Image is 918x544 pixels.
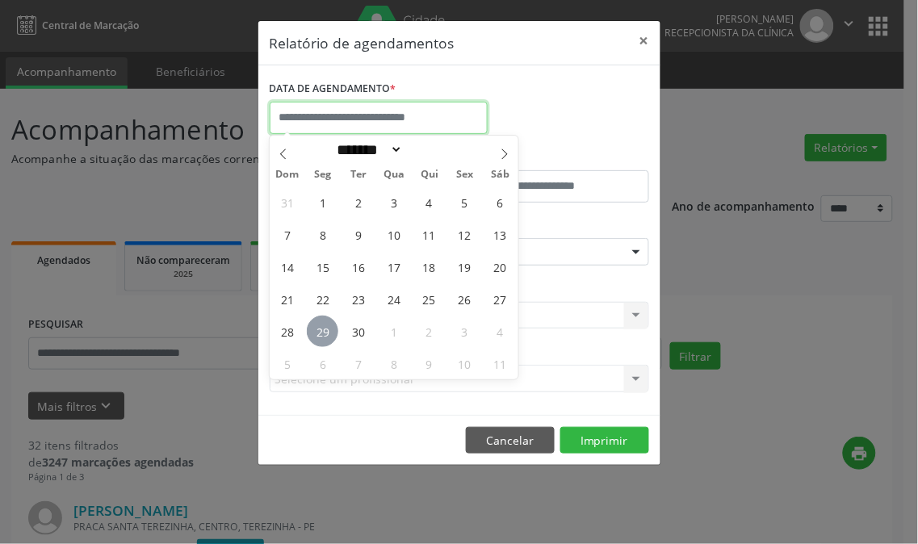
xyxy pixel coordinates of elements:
span: Setembro 1, 2025 [307,186,338,218]
span: Setembro 22, 2025 [307,283,338,315]
select: Month [332,141,403,158]
span: Setembro 21, 2025 [271,283,303,315]
span: Setembro 20, 2025 [484,251,516,282]
label: DATA DE AGENDAMENTO [270,77,396,102]
span: Sex [447,169,483,180]
span: Setembro 2, 2025 [342,186,374,218]
span: Qui [412,169,447,180]
span: Outubro 7, 2025 [342,348,374,379]
span: Setembro 9, 2025 [342,219,374,250]
span: Setembro 28, 2025 [271,316,303,347]
button: Imprimir [560,427,649,454]
span: Setembro 24, 2025 [378,283,409,315]
h5: Relatório de agendamentos [270,32,455,53]
span: Setembro 10, 2025 [378,219,409,250]
span: Setembro 25, 2025 [413,283,445,315]
span: Setembro 13, 2025 [484,219,516,250]
span: Setembro 11, 2025 [413,219,445,250]
span: Setembro 23, 2025 [342,283,374,315]
button: Close [628,21,660,61]
span: Outubro 2, 2025 [413,316,445,347]
span: Sáb [483,169,518,180]
span: Outubro 11, 2025 [484,348,516,379]
span: Outubro 1, 2025 [378,316,409,347]
span: Dom [270,169,305,180]
span: Seg [305,169,341,180]
span: Setembro 3, 2025 [378,186,409,218]
span: Setembro 4, 2025 [413,186,445,218]
span: Setembro 18, 2025 [413,251,445,282]
span: Setembro 19, 2025 [449,251,480,282]
span: Setembro 8, 2025 [307,219,338,250]
span: Outubro 6, 2025 [307,348,338,379]
span: Qua [376,169,412,180]
span: Setembro 6, 2025 [484,186,516,218]
span: Setembro 26, 2025 [449,283,480,315]
span: Agosto 31, 2025 [271,186,303,218]
span: Setembro 29, 2025 [307,316,338,347]
input: Year [403,141,456,158]
span: Outubro 8, 2025 [378,348,409,379]
span: Outubro 10, 2025 [449,348,480,379]
span: Ter [341,169,376,180]
span: Setembro 7, 2025 [271,219,303,250]
span: Setembro 5, 2025 [449,186,480,218]
span: Setembro 27, 2025 [484,283,516,315]
span: Setembro 14, 2025 [271,251,303,282]
span: Outubro 9, 2025 [413,348,445,379]
button: Cancelar [466,427,555,454]
span: Setembro 12, 2025 [449,219,480,250]
span: Setembro 16, 2025 [342,251,374,282]
span: Outubro 4, 2025 [484,316,516,347]
span: Setembro 15, 2025 [307,251,338,282]
label: ATÉ [463,145,649,170]
span: Outubro 3, 2025 [449,316,480,347]
span: Setembro 17, 2025 [378,251,409,282]
span: Outubro 5, 2025 [271,348,303,379]
span: Setembro 30, 2025 [342,316,374,347]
